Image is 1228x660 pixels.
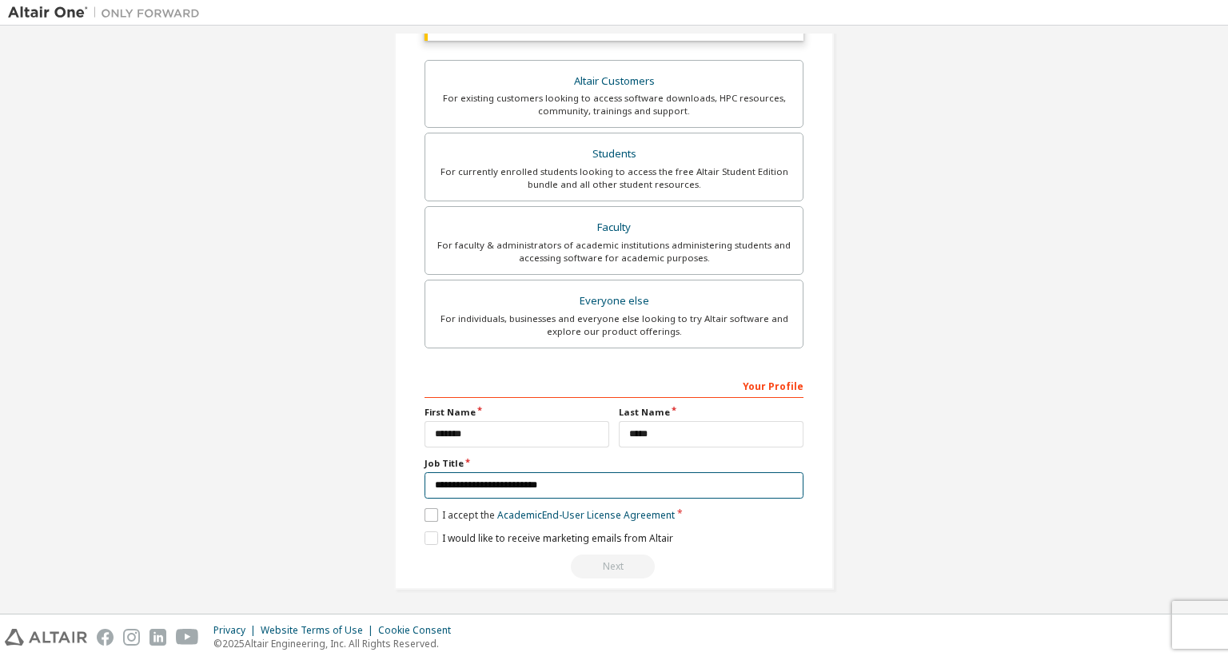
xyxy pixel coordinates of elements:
div: For individuals, businesses and everyone else looking to try Altair software and explore our prod... [435,312,793,338]
img: altair_logo.svg [5,629,87,646]
div: For faculty & administrators of academic institutions administering students and accessing softwa... [435,239,793,264]
div: Students [435,143,793,165]
img: youtube.svg [176,629,199,646]
img: linkedin.svg [150,629,166,646]
div: For currently enrolled students looking to access the free Altair Student Edition bundle and all ... [435,165,793,191]
a: Academic End-User License Agreement [497,508,675,522]
div: Altair Customers [435,70,793,93]
label: Last Name [619,406,803,419]
p: © 2025 Altair Engineering, Inc. All Rights Reserved. [213,637,460,650]
label: Job Title [425,457,803,470]
img: facebook.svg [97,629,114,646]
div: Read and acccept EULA to continue [425,555,803,578]
div: Website Terms of Use [261,624,378,637]
img: instagram.svg [123,629,140,646]
div: Faculty [435,217,793,239]
div: Everyone else [435,290,793,312]
img: Altair One [8,5,208,21]
label: First Name [425,406,609,419]
div: Cookie Consent [378,624,460,637]
label: I would like to receive marketing emails from Altair [425,531,673,545]
label: I accept the [425,508,675,522]
div: Privacy [213,624,261,637]
div: Your Profile [425,372,803,398]
div: For existing customers looking to access software downloads, HPC resources, community, trainings ... [435,92,793,117]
